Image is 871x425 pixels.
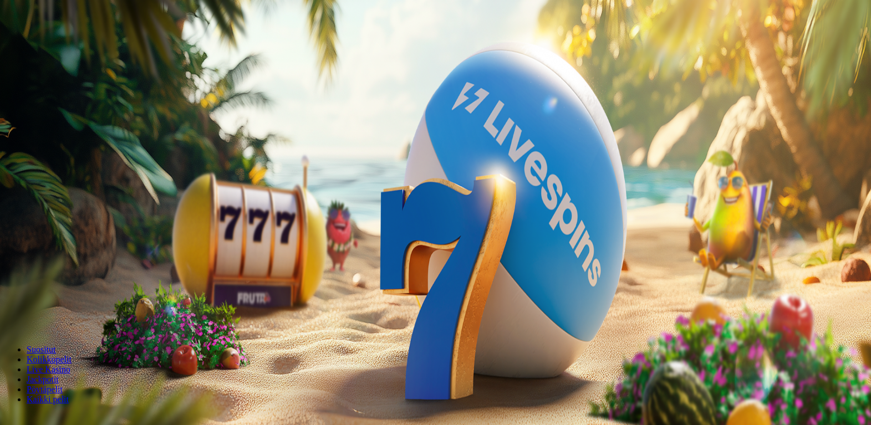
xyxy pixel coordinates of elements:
[4,326,867,404] nav: Lobby
[27,365,70,374] a: Live Kasino
[27,395,69,404] a: Kaikki pelit
[4,326,867,425] header: Lobby
[27,375,59,384] a: Jackpotit
[27,385,63,394] a: Pöytäpelit
[27,345,55,354] a: Suositut
[27,355,72,364] a: Kolikkopelit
